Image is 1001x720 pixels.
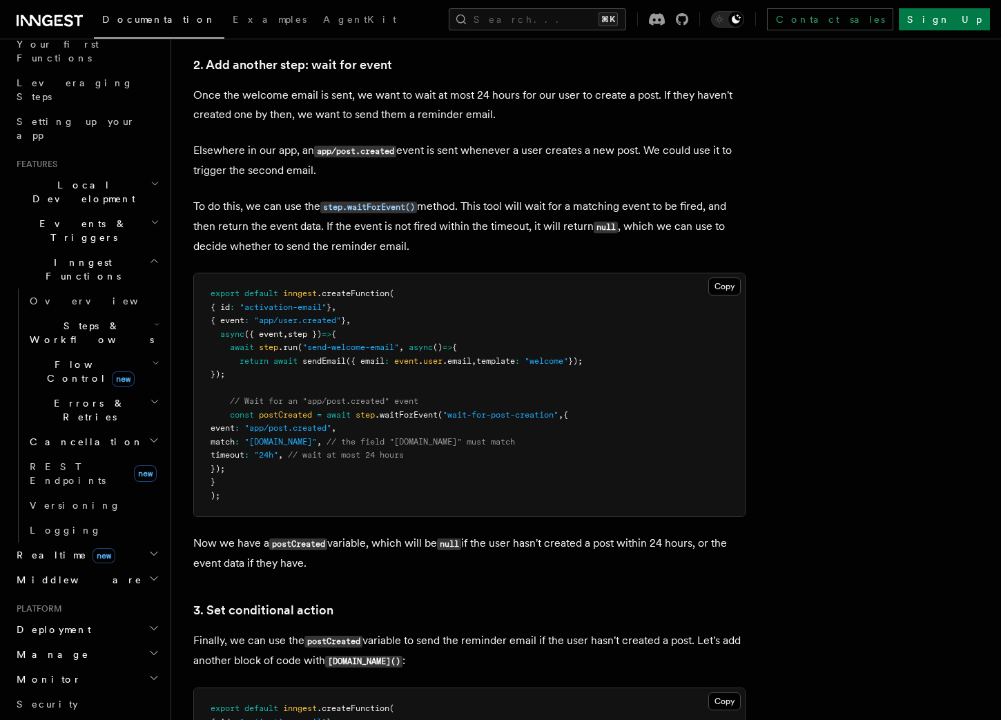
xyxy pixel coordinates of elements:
[302,356,346,366] span: sendEmail
[708,278,741,295] button: Copy
[767,8,893,30] a: Contact sales
[244,329,283,339] span: ({ event
[568,356,583,366] span: });
[356,410,375,420] span: step
[11,255,149,283] span: Inngest Functions
[11,548,115,562] span: Realtime
[317,703,389,713] span: .createFunction
[211,491,220,500] span: );
[233,14,307,25] span: Examples
[346,315,351,325] span: ,
[30,525,101,536] span: Logging
[11,692,162,717] a: Security
[314,146,396,157] code: app/post.created
[24,358,152,385] span: Flow Control
[30,295,172,307] span: Overview
[211,302,230,312] span: { id
[594,222,618,233] code: null
[244,437,317,447] span: "[DOMAIN_NAME]"
[17,116,135,141] span: Setting up your app
[375,410,438,420] span: .waitForEvent
[211,437,235,447] span: match
[325,656,402,668] code: [DOMAIN_NAME]()
[288,450,404,460] span: // wait at most 24 hours
[24,518,162,543] a: Logging
[283,329,288,339] span: ,
[515,356,520,366] span: :
[317,410,322,420] span: =
[298,342,302,352] span: (
[11,648,89,661] span: Manage
[394,356,418,366] span: event
[193,197,746,256] p: To do this, we can use the method. This tool will wait for a matching event to be fired, and then...
[11,109,162,148] a: Setting up your app
[599,12,618,26] kbd: ⌘K
[11,173,162,211] button: Local Development
[24,454,162,493] a: REST Endpointsnew
[11,70,162,109] a: Leveraging Steps
[327,437,515,447] span: // the field "[DOMAIN_NAME]" must match
[449,8,626,30] button: Search...⌘K
[259,410,312,420] span: postCreated
[211,289,240,298] span: export
[193,601,333,620] a: 3. Set conditional action
[259,342,278,352] span: step
[11,603,62,614] span: Platform
[438,410,443,420] span: (
[112,371,135,387] span: new
[11,211,162,250] button: Events & Triggers
[134,465,157,482] span: new
[244,289,278,298] span: default
[331,423,336,433] span: ,
[193,631,746,671] p: Finally, we can use the variable to send the reminder email if the user hasn't created a post. Le...
[11,667,162,692] button: Monitor
[193,141,746,180] p: Elsewhere in our app, an event is sent whenever a user creates a new post. We could use it to tri...
[331,302,336,312] span: ,
[11,289,162,543] div: Inngest Functions
[399,342,404,352] span: ,
[476,356,515,366] span: template
[11,567,162,592] button: Middleware
[94,4,224,39] a: Documentation
[211,464,225,474] span: });
[224,4,315,37] a: Examples
[433,342,443,352] span: ()
[193,534,746,573] p: Now we have a variable, which will be if the user hasn't created a post within 24 hours, or the e...
[11,672,81,686] span: Monitor
[443,342,452,352] span: =>
[24,289,162,313] a: Overview
[711,11,744,28] button: Toggle dark mode
[11,159,57,170] span: Features
[317,437,322,447] span: ,
[283,703,317,713] span: inngest
[389,703,394,713] span: (
[452,342,457,352] span: {
[11,543,162,567] button: Realtimenew
[409,342,433,352] span: async
[317,289,389,298] span: .createFunction
[24,435,144,449] span: Cancellation
[320,200,417,213] a: step.waitForEvent()
[193,86,746,124] p: Once the welcome email is sent, we want to wait at most 24 hours for our user to create a post. I...
[322,329,331,339] span: =>
[302,342,399,352] span: "send-welcome-email"
[437,538,461,550] code: null
[24,352,162,391] button: Flow Controlnew
[102,14,216,25] span: Documentation
[423,356,443,366] span: user
[278,450,283,460] span: ,
[341,315,346,325] span: }
[304,636,362,648] code: postCreated
[327,410,351,420] span: await
[24,319,154,347] span: Steps & Workflows
[472,356,476,366] span: ,
[193,55,392,75] a: 2. Add another step: wait for event
[11,623,91,636] span: Deployment
[235,423,240,433] span: :
[24,429,162,454] button: Cancellation
[93,548,115,563] span: new
[211,423,235,433] span: event
[283,289,317,298] span: inngest
[269,538,327,550] code: postCreated
[273,356,298,366] span: await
